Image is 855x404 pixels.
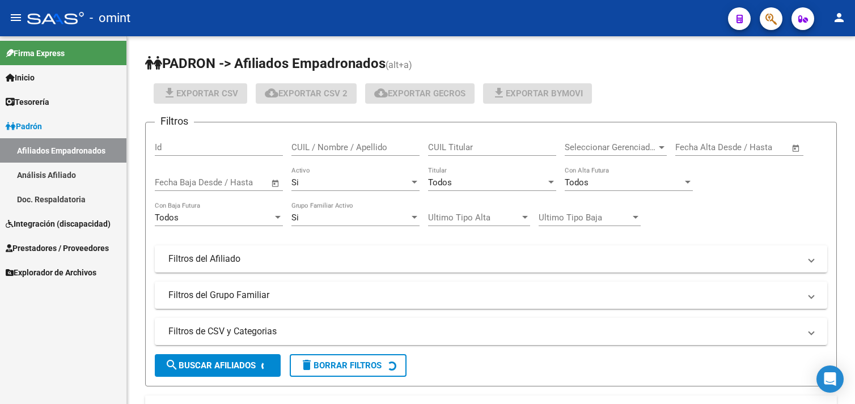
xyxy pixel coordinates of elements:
mat-panel-title: Filtros del Grupo Familiar [168,289,800,301]
span: Inicio [6,71,35,84]
button: Exportar GECROS [365,83,475,104]
span: (alt+a) [386,59,412,70]
span: PADRON -> Afiliados Empadronados [145,56,386,71]
span: Todos [428,177,452,188]
mat-expansion-panel-header: Filtros del Grupo Familiar [155,282,827,309]
input: Fecha fin [211,177,266,188]
span: Buscar Afiliados [165,360,256,371]
span: Tesorería [6,96,49,108]
span: Firma Express [6,47,65,59]
span: Prestadores / Proveedores [6,242,109,254]
span: Padrón [6,120,42,133]
mat-icon: search [165,358,179,372]
mat-icon: person [832,11,846,24]
span: Todos [155,212,179,223]
mat-icon: file_download [163,86,176,100]
mat-expansion-panel-header: Filtros del Afiliado [155,245,827,273]
button: Open calendar [269,177,282,190]
span: Seleccionar Gerenciador [565,142,657,152]
span: Exportar CSV [163,88,238,99]
button: Exportar CSV 2 [256,83,357,104]
span: Exportar GECROS [374,88,465,99]
input: Fecha fin [731,142,786,152]
mat-panel-title: Filtros del Afiliado [168,253,800,265]
span: Ultimo Tipo Baja [539,212,630,223]
span: Todos [565,177,589,188]
span: Exportar Bymovi [492,88,583,99]
mat-icon: cloud_download [265,86,278,100]
span: Si [291,212,299,223]
span: Integración (discapacidad) [6,218,111,230]
span: Ultimo Tipo Alta [428,212,520,223]
mat-icon: menu [9,11,23,24]
mat-icon: file_download [492,86,506,100]
div: Open Intercom Messenger [816,365,844,393]
button: Open calendar [790,142,803,155]
span: - omint [90,6,130,31]
button: Exportar Bymovi [483,83,592,104]
mat-icon: cloud_download [374,86,388,100]
h3: Filtros [155,113,194,129]
span: Explorador de Archivos [6,266,96,279]
input: Fecha inicio [155,177,201,188]
input: Fecha inicio [675,142,721,152]
span: Borrar Filtros [300,360,382,371]
button: Exportar CSV [154,83,247,104]
mat-expansion-panel-header: Filtros de CSV y Categorias [155,318,827,345]
span: Exportar CSV 2 [265,88,348,99]
mat-icon: delete [300,358,314,372]
span: Si [291,177,299,188]
mat-panel-title: Filtros de CSV y Categorias [168,325,800,338]
button: Buscar Afiliados [155,354,281,377]
button: Borrar Filtros [290,354,407,377]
